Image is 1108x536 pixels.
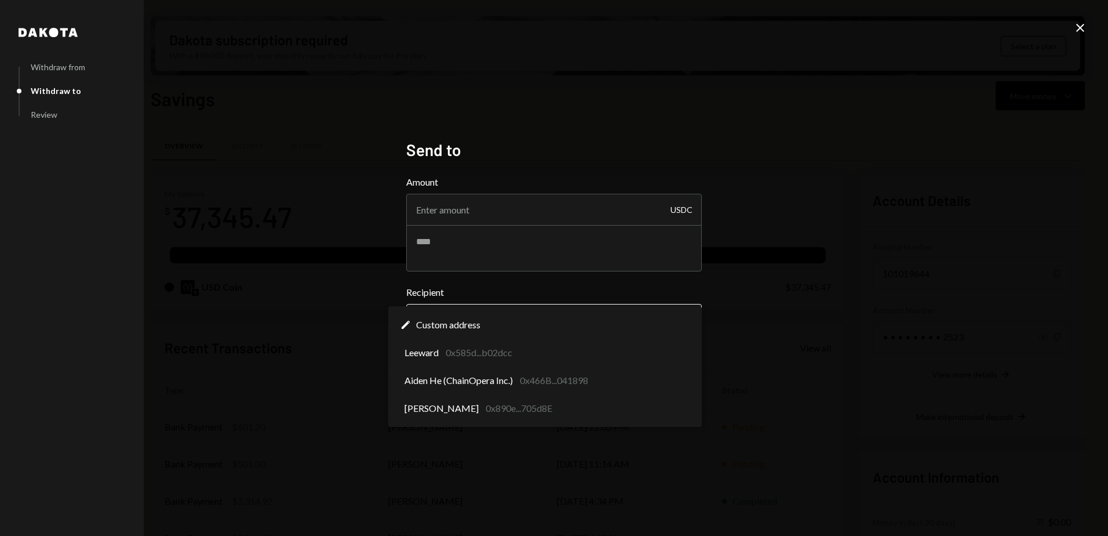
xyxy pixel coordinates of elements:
[31,62,85,72] div: Withdraw from
[486,401,552,415] div: 0x890e...705d8E
[406,139,702,161] h2: Send to
[406,304,702,336] button: Recipient
[31,110,57,119] div: Review
[446,346,512,360] div: 0x585d...b02dcc
[406,175,702,189] label: Amount
[31,86,81,96] div: Withdraw to
[416,318,480,332] span: Custom address
[520,374,588,387] div: 0x466B...041898
[670,194,692,226] div: USDC
[406,194,702,226] input: Enter amount
[404,346,439,360] span: Leeward
[404,374,513,387] span: Aiden He (ChainOpera Inc.)
[406,285,702,299] label: Recipient
[404,401,479,415] span: [PERSON_NAME]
